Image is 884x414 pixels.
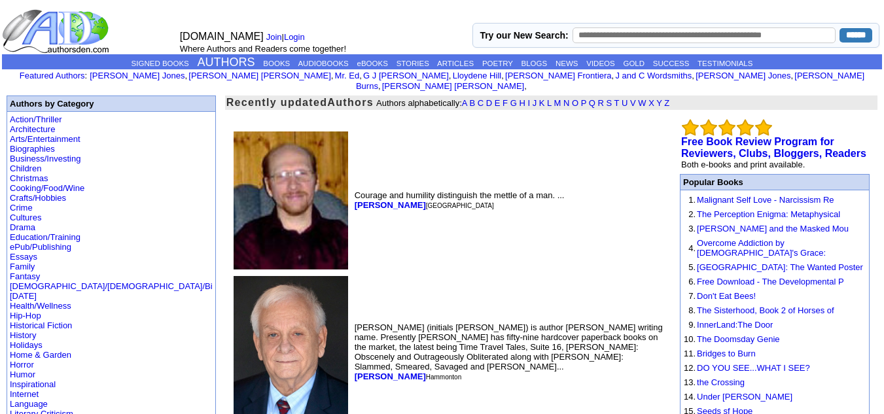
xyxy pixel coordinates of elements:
a: DO YOU SEE...WHAT I SEE? [697,363,810,373]
a: Education/Training [10,232,80,242]
a: W [638,98,646,108]
a: VIDEOS [586,60,614,67]
a: Humor [10,370,35,379]
a: T [614,98,620,108]
a: Essays [10,252,37,262]
img: bigemptystars.png [700,119,717,136]
a: Bridges to Burn [697,349,756,358]
font: i [362,73,363,80]
a: Join [266,32,282,42]
a: GOLD [623,60,645,67]
a: Don't Eat Bees! [697,291,756,301]
a: AUDIOBOOKS [298,60,348,67]
a: [PERSON_NAME] [PERSON_NAME] [382,81,524,91]
font: Courage and humility distinguish the mettle of a man. ... [355,190,565,210]
a: Free Download - The Developmental P [697,277,844,286]
a: Overcome Addiction by [DEMOGRAPHIC_DATA]'s Grace: [697,238,826,258]
a: [PERSON_NAME] [355,371,426,381]
a: Free Book Review Program for Reviewers, Clubs, Bloggers, Readers [681,136,866,159]
font: Both e-books and print available. [681,160,805,169]
a: N [563,98,569,108]
b: [PERSON_NAME] [355,200,426,210]
font: i [504,73,505,80]
a: History [10,330,36,340]
font: i [614,73,615,80]
a: Cultures [10,213,41,222]
a: BLOGS [522,60,548,67]
a: R [597,98,603,108]
a: Biographies [10,144,55,154]
a: C [478,98,484,108]
a: Crafts/Hobbies [10,193,66,203]
font: Hammonton [426,373,461,381]
a: Q [589,98,595,108]
a: Inspirational [10,379,56,389]
a: SUCCESS [653,60,690,67]
a: The Sisterhood, Book 2 of Horses of [697,305,834,315]
a: [GEOGRAPHIC_DATA]: The Wanted Poster [697,262,863,272]
a: Cooking/Food/Wine [10,183,84,193]
a: F [503,98,508,108]
b: Authors by Category [10,99,94,109]
a: STORIES [397,60,429,67]
a: Language [10,399,48,409]
a: Lloydene Hill [453,71,501,80]
a: Under [PERSON_NAME] [697,392,792,402]
a: Y [656,98,662,108]
a: Family [10,262,35,271]
a: Drama [10,222,35,232]
a: J [533,98,537,108]
font: Authors alphabetically: [376,98,669,108]
a: [PERSON_NAME] Jones [90,71,185,80]
a: S [607,98,612,108]
a: E [495,98,501,108]
font: Popular Books [683,177,743,187]
a: Architecture [10,124,55,134]
a: ePub/Publishing [10,242,71,252]
a: D [486,98,492,108]
a: M [554,98,561,108]
font: [GEOGRAPHIC_DATA] [426,202,494,209]
a: [PERSON_NAME] and the Masked Mou [697,224,849,233]
font: i [187,73,188,80]
a: Arts/Entertainment [10,134,80,144]
font: [PERSON_NAME] (initials [PERSON_NAME]) is author [PERSON_NAME] writing name. Presently [PERSON_NA... [355,322,663,381]
font: 6. [688,277,696,286]
font: i [381,83,382,90]
a: [PERSON_NAME] Burns [356,71,864,91]
a: ARTICLES [437,60,474,67]
a: InnerLand:The Door [697,320,773,330]
font: 5. [688,262,696,272]
font: 9. [688,320,696,330]
img: bigemptystars.png [755,119,772,136]
a: Holidays [10,340,43,350]
a: TESTIMONIALS [698,60,752,67]
a: Children [10,164,41,173]
font: 4. [688,243,696,253]
img: bigemptystars.png [737,119,754,136]
a: [DEMOGRAPHIC_DATA]/[DEMOGRAPHIC_DATA]/Bi [10,281,213,291]
a: BOOKS [263,60,290,67]
a: V [630,98,636,108]
a: Fantasy [10,271,40,281]
a: Malignant Self Love - Narcissism Re [697,195,834,205]
a: AUTHORS [198,56,255,69]
a: P [581,98,586,108]
a: Featured Authors [20,71,85,80]
a: O [572,98,578,108]
a: G [510,98,517,108]
a: Crime [10,203,33,213]
font: 10. [684,334,696,344]
a: eBOOKS [357,60,388,67]
font: 11. [684,349,696,358]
